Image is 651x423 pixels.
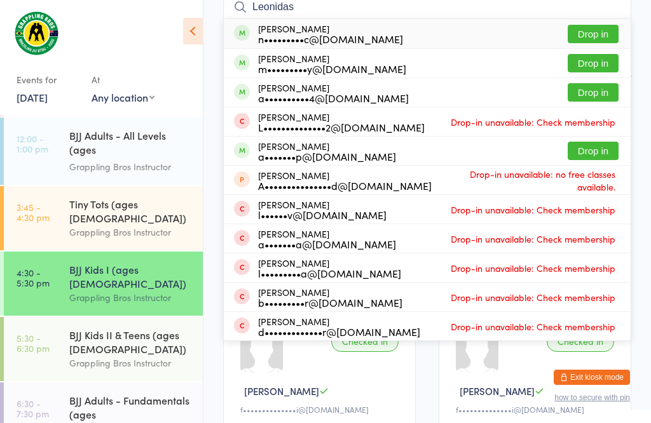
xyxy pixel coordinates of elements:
div: At [92,69,154,90]
a: 3:45 -4:30 pmTiny Tots (ages [DEMOGRAPHIC_DATA])Grappling Bros Instructor [4,186,203,250]
a: 12:00 -1:00 pmBJJ Adults - All Levels (ages [DEMOGRAPHIC_DATA]+)Grappling Bros Instructor [4,117,203,185]
div: Grappling Bros Instructor [69,159,192,174]
div: Checked in [331,330,399,352]
span: Drop-in unavailable: no free classes available. [432,164,619,196]
div: [PERSON_NAME] [258,112,425,132]
time: 5:30 - 6:30 pm [17,333,50,353]
a: 5:30 -6:30 pmBJJ Kids II & Teens (ages [DEMOGRAPHIC_DATA])Grappling Bros Instructor [4,317,203,381]
div: [PERSON_NAME] [258,170,432,191]
a: [DATE] [17,90,48,104]
span: [PERSON_NAME] [244,384,319,398]
time: 6:30 - 7:30 pm [17,398,49,419]
span: Drop-in unavailable: Check membership [448,229,619,248]
button: Drop in [568,142,619,160]
span: [PERSON_NAME] [460,384,535,398]
button: Drop in [568,54,619,72]
div: Grappling Bros Instructor [69,225,192,239]
span: Drop-in unavailable: Check membership [448,317,619,336]
div: a•••••••a@[DOMAIN_NAME] [258,239,396,249]
div: a•••••••p@[DOMAIN_NAME] [258,151,396,161]
div: Events for [17,69,79,90]
span: Drop-in unavailable: Check membership [448,112,619,131]
div: [PERSON_NAME] [258,53,406,74]
div: BJJ Kids II & Teens (ages [DEMOGRAPHIC_DATA]) [69,328,192,356]
div: b•••••••••r@[DOMAIN_NAME] [258,297,402,307]
div: [PERSON_NAME] [258,141,396,161]
div: f••••••••••••••i@[DOMAIN_NAME] [456,404,618,415]
div: [PERSON_NAME] [258,199,387,220]
button: Exit kiosk mode [554,370,630,385]
span: Drop-in unavailable: Check membership [448,200,619,219]
div: Checked in [547,330,614,352]
img: Grappling Bros Wollongong [13,10,60,57]
time: 12:00 - 1:00 pm [17,133,48,154]
div: f••••••••••••••i@[DOMAIN_NAME] [240,404,402,415]
div: l•••••••••a@[DOMAIN_NAME] [258,268,401,278]
time: 4:30 - 5:30 pm [17,267,50,288]
div: [PERSON_NAME] [258,258,401,278]
div: [PERSON_NAME] [258,229,396,249]
div: Grappling Bros Instructor [69,290,192,305]
div: d•••••••••••••r@[DOMAIN_NAME] [258,326,420,337]
time: 3:45 - 4:30 pm [17,202,50,222]
button: Drop in [568,25,619,43]
button: how to secure with pin [554,393,630,402]
div: l••••••v@[DOMAIN_NAME] [258,210,387,220]
div: BJJ Kids I (ages [DEMOGRAPHIC_DATA]) [69,262,192,290]
div: A•••••••••••••••d@[DOMAIN_NAME] [258,180,432,191]
a: 4:30 -5:30 pmBJJ Kids I (ages [DEMOGRAPHIC_DATA])Grappling Bros Instructor [4,252,203,316]
div: [PERSON_NAME] [258,23,403,44]
button: Drop in [568,83,619,102]
div: Grappling Bros Instructor [69,356,192,370]
span: Drop-in unavailable: Check membership [448,258,619,278]
div: L••••••••••••••2@[DOMAIN_NAME] [258,122,425,132]
div: [PERSON_NAME] [258,287,402,307]
div: a••••••••••4@[DOMAIN_NAME] [258,93,409,103]
div: [PERSON_NAME] [258,316,420,337]
div: Tiny Tots (ages [DEMOGRAPHIC_DATA]) [69,197,192,225]
div: m•••••••••y@[DOMAIN_NAME] [258,64,406,74]
span: Drop-in unavailable: Check membership [448,288,619,307]
div: [PERSON_NAME] [258,83,409,103]
div: n•••••••••c@[DOMAIN_NAME] [258,34,403,44]
div: BJJ Adults - All Levels (ages [DEMOGRAPHIC_DATA]+) [69,128,192,159]
div: Any location [92,90,154,104]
